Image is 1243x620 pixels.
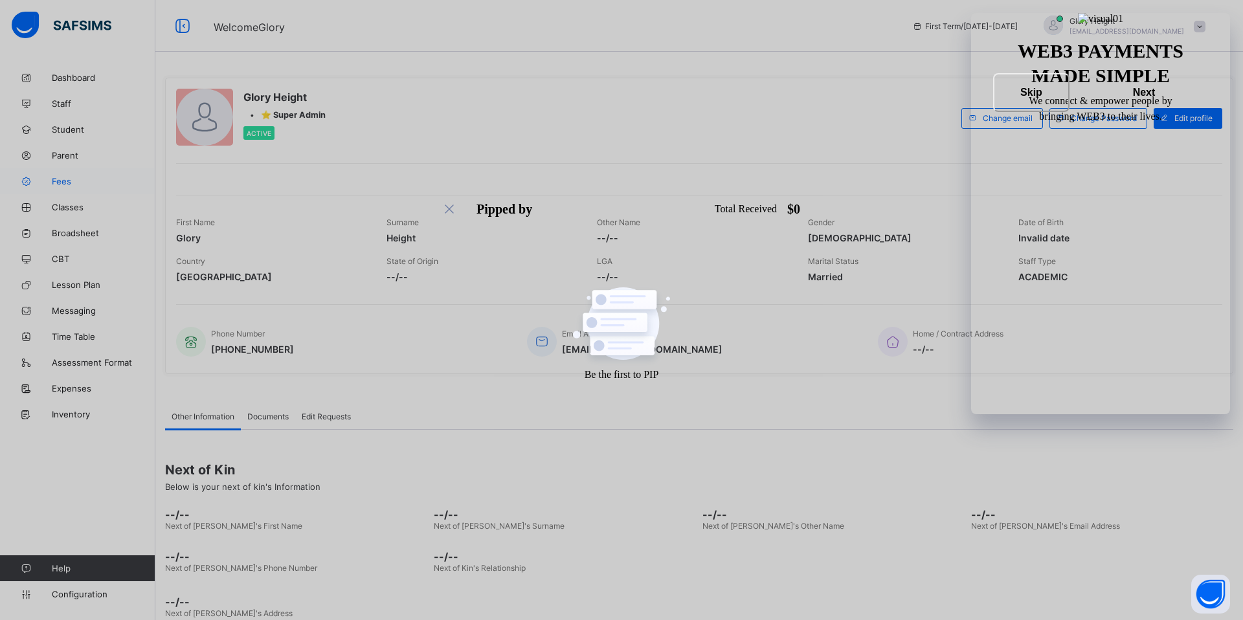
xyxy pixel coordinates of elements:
div: $ 0 [787,200,800,218]
button: Open asap [1191,575,1230,614]
div: Total Received [715,201,777,217]
button: Next [1080,73,1208,112]
div: Be the first to PIP [585,367,659,382]
div: Pipped by [476,200,532,218]
button: Skip [993,73,1069,112]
